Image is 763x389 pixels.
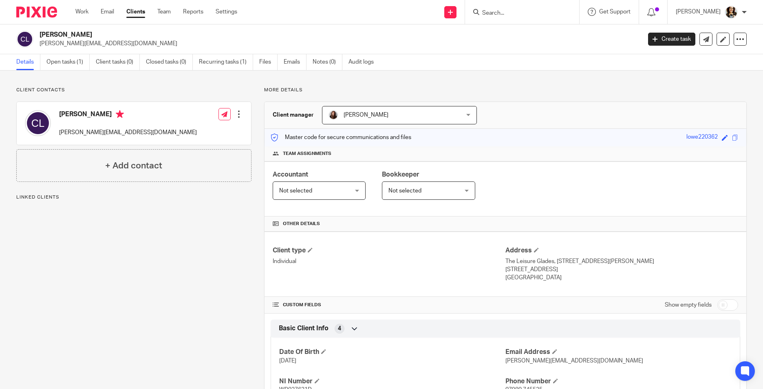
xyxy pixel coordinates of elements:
p: The Leisure Glades, [STREET_ADDRESS][PERSON_NAME] [505,257,738,265]
a: Work [75,8,88,16]
h4: Date Of Birth [279,348,505,356]
h4: NI Number [279,377,505,386]
span: Accountant [273,171,308,178]
span: Basic Client Info [279,324,329,333]
p: Master code for secure communications and files [271,133,411,141]
h2: [PERSON_NAME] [40,31,516,39]
span: Not selected [388,188,421,194]
span: [DATE] [279,358,296,364]
span: [PERSON_NAME] [344,112,388,118]
label: Show empty fields [665,301,712,309]
i: Primary [116,110,124,118]
a: Notes (0) [313,54,342,70]
a: Files [259,54,278,70]
a: Client tasks (0) [96,54,140,70]
p: [GEOGRAPHIC_DATA] [505,274,738,282]
img: svg%3E [16,31,33,48]
img: IMG_0011.jpg [329,110,338,120]
p: [PERSON_NAME][EMAIL_ADDRESS][DOMAIN_NAME] [40,40,636,48]
a: Team [157,8,171,16]
h4: CUSTOM FIELDS [273,302,505,308]
a: Create task [648,33,695,46]
a: Reports [183,8,203,16]
h4: Client type [273,246,505,255]
img: 2020-11-15%2017.26.54-1.jpg [725,6,738,19]
p: Individual [273,257,505,265]
h4: Phone Number [505,377,732,386]
h3: Client manager [273,111,314,119]
a: Email [101,8,114,16]
input: Search [481,10,555,17]
img: svg%3E [25,110,51,136]
span: Not selected [279,188,312,194]
h4: + Add contact [105,159,162,172]
a: Recurring tasks (1) [199,54,253,70]
p: Linked clients [16,194,251,201]
h4: Address [505,246,738,255]
p: [PERSON_NAME] [676,8,721,16]
span: Bookkeeper [382,171,419,178]
h4: Email Address [505,348,732,356]
a: Open tasks (1) [46,54,90,70]
p: Client contacts [16,87,251,93]
a: Emails [284,54,307,70]
p: More details [264,87,747,93]
span: Get Support [599,9,631,15]
span: Team assignments [283,150,331,157]
div: lowe220362 [686,133,718,142]
a: Audit logs [348,54,380,70]
a: Details [16,54,40,70]
span: [PERSON_NAME][EMAIL_ADDRESS][DOMAIN_NAME] [505,358,643,364]
img: Pixie [16,7,57,18]
a: Settings [216,8,237,16]
h4: [PERSON_NAME] [59,110,197,120]
a: Clients [126,8,145,16]
a: Closed tasks (0) [146,54,193,70]
p: [STREET_ADDRESS] [505,265,738,274]
span: 4 [338,325,341,333]
p: [PERSON_NAME][EMAIL_ADDRESS][DOMAIN_NAME] [59,128,197,137]
span: Other details [283,221,320,227]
